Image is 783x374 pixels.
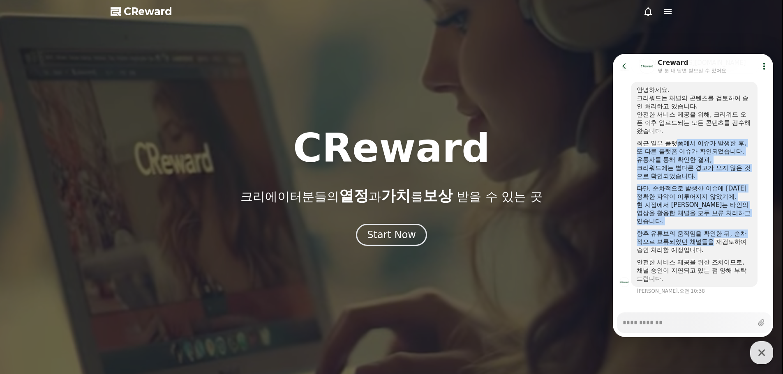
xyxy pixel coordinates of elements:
div: Start Now [367,228,416,241]
p: 크리에이터분들의 과 를 받을 수 있는 곳 [240,188,542,204]
button: Start Now [356,224,427,246]
span: CReward [124,5,172,18]
span: 가치 [381,187,411,204]
iframe: Channel chat [613,54,773,337]
a: Start Now [356,232,427,240]
a: CReward [111,5,172,18]
span: 열정 [339,187,369,204]
span: 보상 [423,187,453,204]
h1: CReward [293,128,490,168]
